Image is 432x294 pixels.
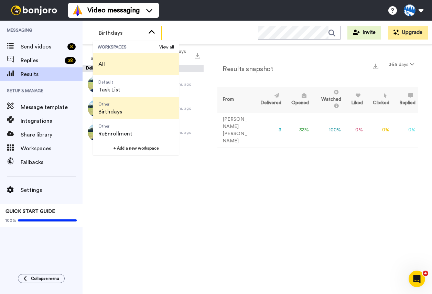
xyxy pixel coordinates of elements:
[21,56,62,65] span: Replies
[65,57,76,64] div: 38
[88,100,105,117] img: 299529e9-242b-4cd1-8c14-33d90166290c-thumb.jpg
[83,120,204,144] a: [PERSON_NAME]211 hr. ago
[217,65,273,73] h2: Results snapshot
[18,274,65,283] button: Collapse menu
[83,72,204,96] a: [PERSON_NAME]211 hr. ago
[344,87,366,113] th: Liked
[312,87,344,113] th: Watched
[21,70,83,78] span: Results
[67,43,76,50] div: 8
[217,113,253,148] td: [PERSON_NAME] [PERSON_NAME]
[98,79,120,85] span: Default
[423,271,428,276] span: 4
[99,29,145,37] span: Birthdays
[87,6,140,15] span: Video messaging
[193,50,202,60] button: Export all results that match these filters now.
[8,6,60,15] img: bj-logo-header-white.svg
[84,45,125,65] button: All assignees
[388,26,428,40] button: Upgrade
[98,123,132,129] span: Other
[344,113,366,148] td: 0 %
[21,103,83,111] span: Message template
[371,61,380,71] button: Export a summary of each team member’s results that match this filter now.
[21,117,83,125] span: Integrations
[176,130,200,135] div: 1 hr. ago
[195,53,200,58] img: export.svg
[83,96,204,120] a: [PERSON_NAME]211 hr. ago
[253,113,284,148] td: 3
[98,60,105,68] span: All
[6,209,55,214] span: QUICK START GUIDE
[176,81,200,87] div: 1 hr. ago
[6,218,16,223] span: 100%
[83,65,204,72] div: Delivery History
[409,271,425,287] iframe: Intercom live chat
[88,124,105,141] img: 729a1e24-1734-4fee-af90-a9162c99a49b-thumb.jpg
[31,276,59,281] span: Collapse menu
[373,64,378,69] img: export.svg
[21,131,83,139] span: Share library
[347,26,381,40] button: Invite
[366,113,392,148] td: 0 %
[385,58,418,71] button: 365 days
[217,87,253,113] th: From
[312,113,344,148] td: 100 %
[88,76,105,93] img: 59b1ffee-a99c-47be-a8a8-999359a3f04b-thumb.jpg
[392,87,418,113] th: Replied
[98,101,122,107] span: Other
[98,44,159,50] span: WORKSPACES
[392,113,418,148] td: 0 %
[284,113,312,148] td: 33 %
[72,5,83,16] img: vm-color.svg
[98,108,122,116] span: Birthdays
[21,144,83,153] span: Workspaces
[98,86,120,94] span: Task List
[253,87,284,113] th: Delivered
[21,43,65,51] span: Send videos
[93,141,179,155] button: + Add a new workspace
[98,130,132,138] span: ReEnrollment
[176,106,200,111] div: 1 hr. ago
[21,186,83,194] span: Settings
[284,87,312,113] th: Opened
[88,48,115,62] span: All assignees
[21,158,83,166] span: Fallbacks
[159,44,174,50] span: View all
[366,87,392,113] th: Clicked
